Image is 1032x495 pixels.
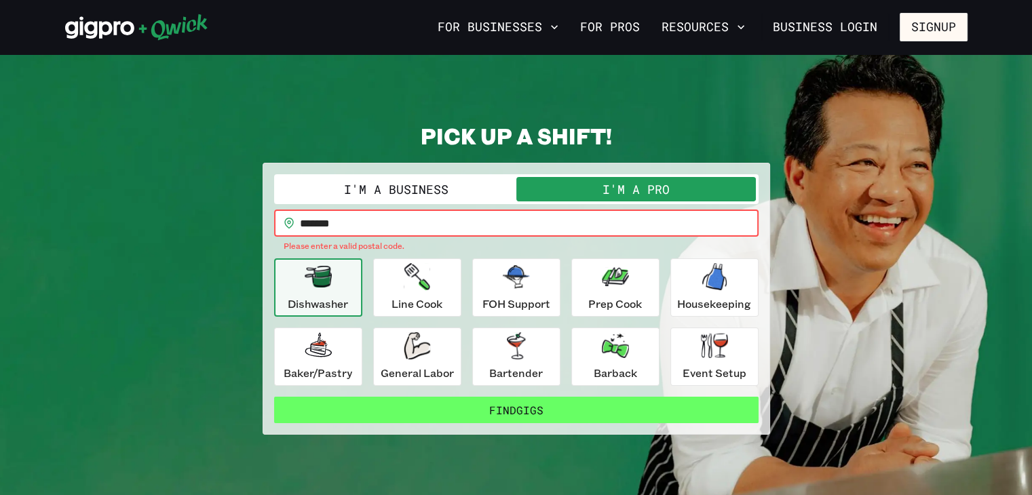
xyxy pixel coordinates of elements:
p: Bartender [489,365,543,381]
p: FOH Support [482,296,550,312]
p: Line Cook [391,296,442,312]
button: Housekeeping [670,258,759,317]
button: Signup [900,13,968,41]
button: FindGigs [274,397,759,424]
a: Business Login [761,13,889,41]
button: For Businesses [432,16,564,39]
h2: PICK UP A SHIFT! [263,122,770,149]
button: Prep Cook [571,258,660,317]
button: Dishwasher [274,258,362,317]
button: I'm a Pro [516,177,756,201]
button: Resources [656,16,750,39]
button: Event Setup [670,328,759,386]
p: Prep Cook [588,296,642,312]
p: Housekeeping [677,296,751,312]
button: Baker/Pastry [274,328,362,386]
button: I'm a Business [277,177,516,201]
p: Event Setup [683,365,746,381]
p: Dishwasher [288,296,348,312]
a: For Pros [575,16,645,39]
p: Please enter a valid postal code. [284,239,749,253]
p: Baker/Pastry [284,365,352,381]
button: Bartender [472,328,560,386]
button: Line Cook [373,258,461,317]
button: General Labor [373,328,461,386]
p: General Labor [381,365,454,381]
button: FOH Support [472,258,560,317]
button: Barback [571,328,660,386]
p: Barback [594,365,637,381]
